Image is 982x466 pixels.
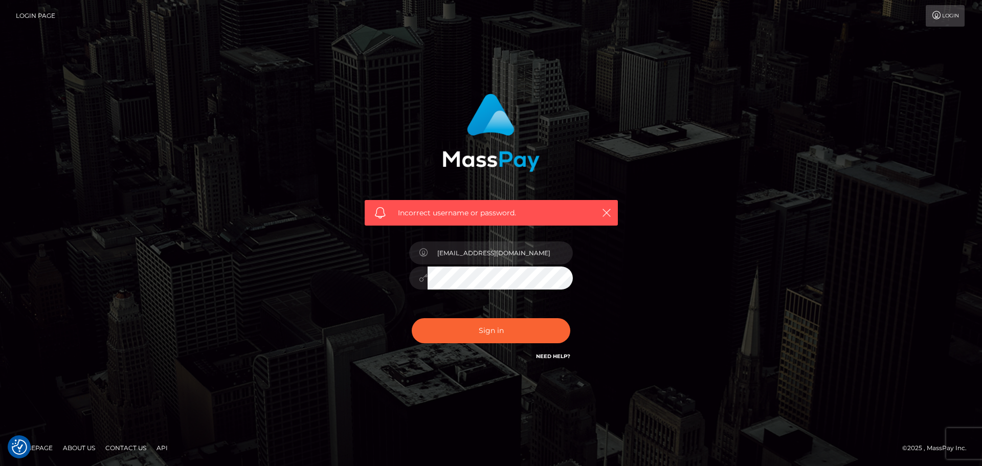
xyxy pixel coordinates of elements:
a: Contact Us [101,440,150,456]
a: Homepage [11,440,57,456]
img: Revisit consent button [12,439,27,455]
a: Need Help? [536,353,570,360]
button: Consent Preferences [12,439,27,455]
a: API [152,440,172,456]
input: Username... [428,241,573,264]
div: © 2025 , MassPay Inc. [902,442,974,454]
a: Login Page [16,5,55,27]
img: MassPay Login [442,94,540,172]
a: Login [926,5,965,27]
span: Incorrect username or password. [398,208,585,218]
button: Sign in [412,318,570,343]
a: About Us [59,440,99,456]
